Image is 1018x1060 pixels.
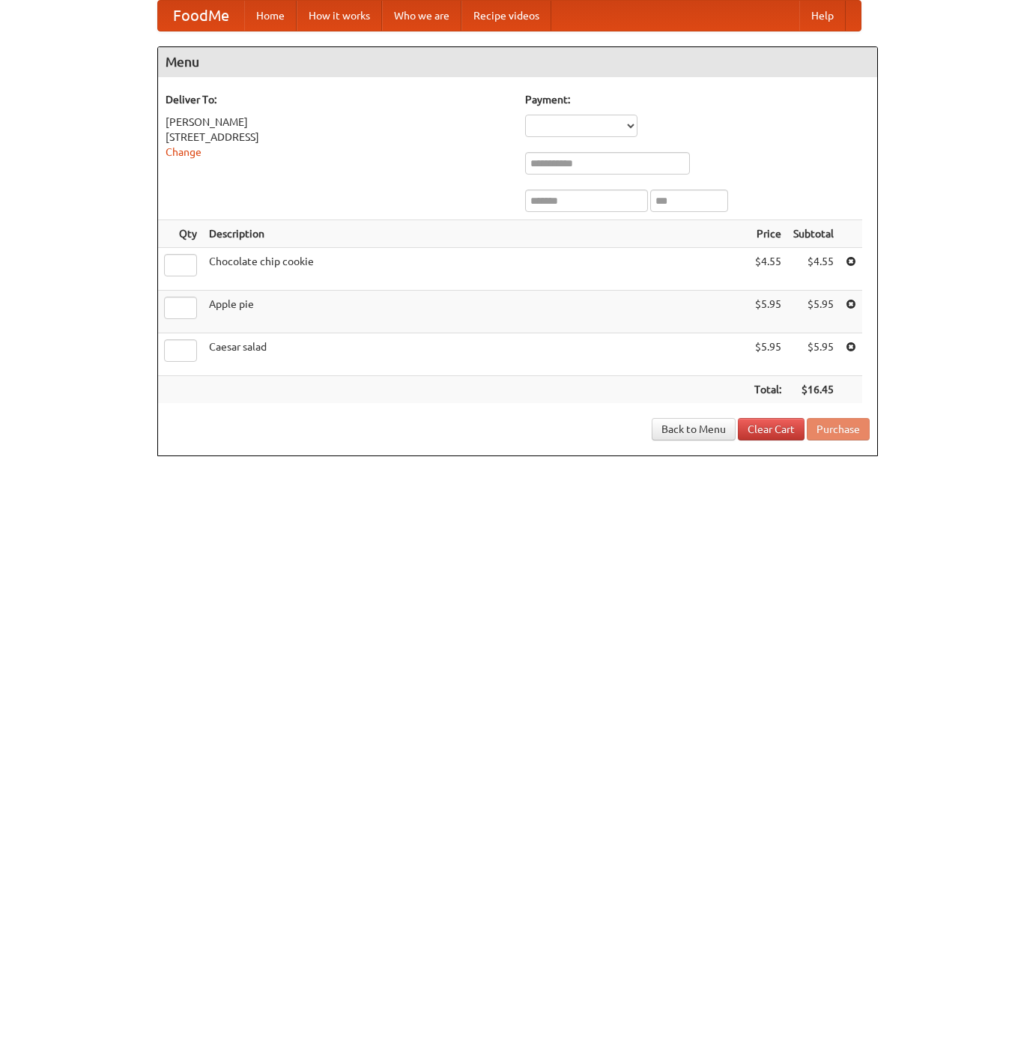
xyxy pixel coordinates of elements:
[748,333,787,376] td: $5.95
[787,220,840,248] th: Subtotal
[382,1,461,31] a: Who we are
[203,248,748,291] td: Chocolate chip cookie
[807,418,870,440] button: Purchase
[297,1,382,31] a: How it works
[203,333,748,376] td: Caesar salad
[166,130,510,145] div: [STREET_ADDRESS]
[787,376,840,404] th: $16.45
[461,1,551,31] a: Recipe videos
[166,92,510,107] h5: Deliver To:
[525,92,870,107] h5: Payment:
[158,220,203,248] th: Qty
[748,220,787,248] th: Price
[652,418,736,440] a: Back to Menu
[748,376,787,404] th: Total:
[748,248,787,291] td: $4.55
[166,115,510,130] div: [PERSON_NAME]
[244,1,297,31] a: Home
[787,248,840,291] td: $4.55
[748,291,787,333] td: $5.95
[787,291,840,333] td: $5.95
[787,333,840,376] td: $5.95
[203,291,748,333] td: Apple pie
[158,1,244,31] a: FoodMe
[738,418,805,440] a: Clear Cart
[799,1,846,31] a: Help
[166,146,202,158] a: Change
[158,47,877,77] h4: Menu
[203,220,748,248] th: Description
